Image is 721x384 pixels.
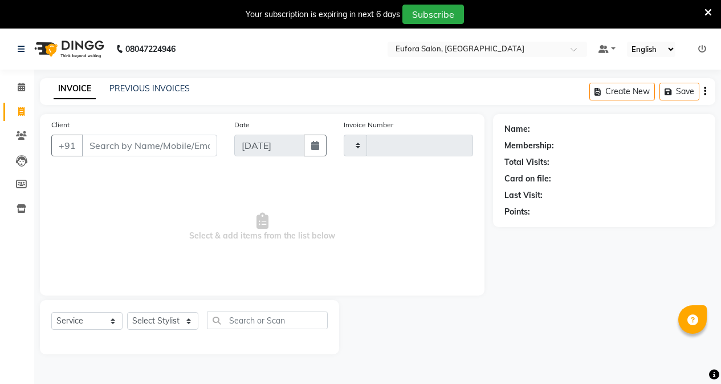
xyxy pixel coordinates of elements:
input: Search or Scan [207,312,328,329]
label: Client [51,120,70,130]
div: Card on file: [504,173,551,185]
img: logo [29,33,107,65]
input: Search by Name/Mobile/Email/Code [82,135,217,156]
button: Create New [589,83,655,100]
div: Last Visit: [504,189,543,201]
button: Subscribe [402,5,464,24]
button: Save [659,83,699,100]
div: Total Visits: [504,156,549,168]
label: Date [234,120,250,130]
b: 08047224946 [125,33,176,65]
button: +91 [51,135,83,156]
a: INVOICE [54,79,96,99]
div: Name: [504,123,530,135]
span: Select & add items from the list below [51,170,473,284]
div: Your subscription is expiring in next 6 days [246,9,400,21]
div: Points: [504,206,530,218]
a: PREVIOUS INVOICES [109,83,190,94]
label: Invoice Number [344,120,393,130]
div: Membership: [504,140,554,152]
